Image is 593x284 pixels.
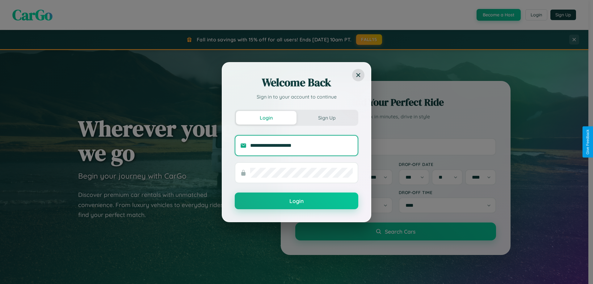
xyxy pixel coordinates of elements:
[586,129,590,155] div: Give Feedback
[236,111,296,125] button: Login
[235,93,358,100] p: Sign in to your account to continue
[235,193,358,209] button: Login
[235,75,358,90] h2: Welcome Back
[296,111,357,125] button: Sign Up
